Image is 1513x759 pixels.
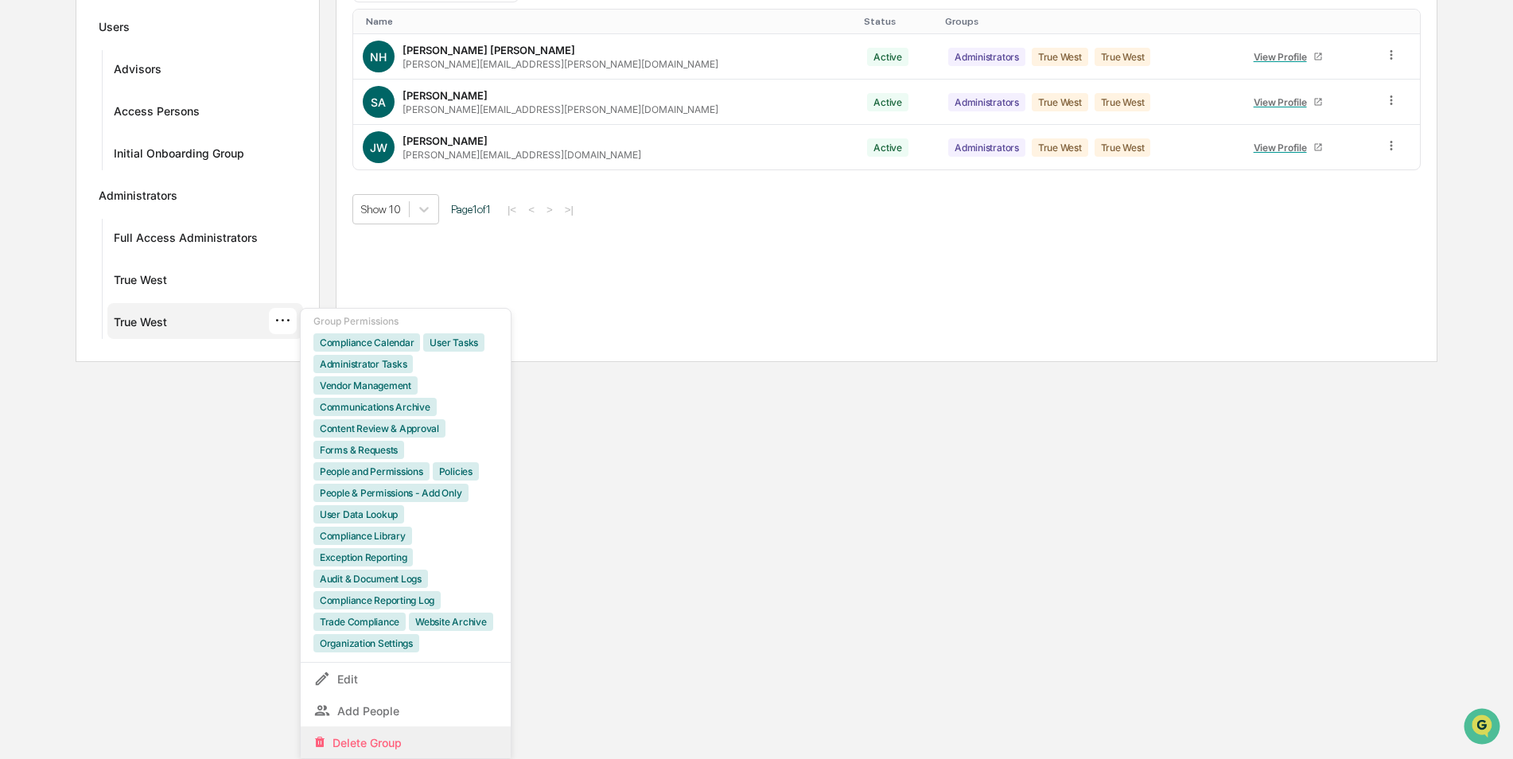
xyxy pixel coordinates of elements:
[54,122,261,138] div: Start new chat
[867,48,908,66] div: Active
[864,16,932,27] div: Toggle SortBy
[403,89,488,102] div: [PERSON_NAME]
[10,224,107,253] a: 🔎Data Lookup
[433,462,479,481] div: Policies
[1254,51,1313,63] div: View Profile
[1247,45,1329,69] a: View Profile
[1095,138,1151,157] div: True West
[112,269,193,282] a: Powered byPylon
[313,355,413,373] div: Administrator Tasks
[409,613,492,631] div: Website Archive
[948,93,1025,111] div: Administrators
[313,441,404,459] div: Forms & Requests
[403,134,488,147] div: [PERSON_NAME]
[503,203,521,216] button: |<
[313,315,498,327] div: Group Permissions
[114,231,258,250] div: Full Access Administrators
[1247,90,1329,115] a: View Profile
[54,138,201,150] div: We're available if you need us!
[560,203,578,216] button: >|
[158,270,193,282] span: Pylon
[313,570,428,588] div: Audit & Document Logs
[523,203,539,216] button: <
[1254,142,1313,154] div: View Profile
[114,146,244,165] div: Initial Onboarding Group
[99,20,130,39] div: Users
[16,33,290,59] p: How can we help?
[1032,93,1088,111] div: True West
[370,141,387,154] span: JW
[1095,93,1151,111] div: True West
[313,376,418,395] div: Vendor Management
[867,138,908,157] div: Active
[1243,16,1367,27] div: Toggle SortBy
[114,273,167,292] div: True West
[1462,706,1505,749] iframe: Open customer support
[948,138,1025,157] div: Administrators
[313,462,430,481] div: People and Permissions
[366,16,851,27] div: Toggle SortBy
[313,505,404,524] div: User Data Lookup
[403,44,575,56] div: [PERSON_NAME] [PERSON_NAME]
[313,591,441,609] div: Compliance Reporting Log
[16,202,29,215] div: 🖐️
[313,527,412,545] div: Compliance Library
[16,122,45,150] img: 1746055101610-c473b297-6a78-478c-a979-82029cc54cd1
[403,58,718,70] div: [PERSON_NAME][EMAIL_ADDRESS][PERSON_NAME][DOMAIN_NAME]
[867,93,908,111] div: Active
[542,203,558,216] button: >
[32,231,100,247] span: Data Lookup
[10,194,109,223] a: 🖐️Preclearance
[948,48,1025,66] div: Administrators
[313,736,326,749] img: trash
[313,548,413,566] div: Exception Reporting
[945,16,1231,27] div: Toggle SortBy
[403,103,718,115] div: [PERSON_NAME][EMAIL_ADDRESS][PERSON_NAME][DOMAIN_NAME]
[131,200,197,216] span: Attestations
[114,62,161,81] div: Advisors
[1095,48,1151,66] div: True West
[370,50,387,64] span: NH
[313,419,445,438] div: Content Review & Approval
[313,333,420,352] div: Compliance Calendar
[313,613,406,631] div: Trade Compliance
[313,733,498,752] div: Delete Group
[403,149,641,161] div: [PERSON_NAME][EMAIL_ADDRESS][DOMAIN_NAME]
[313,484,469,502] div: People & Permissions - Add Only
[32,200,103,216] span: Preclearance
[270,127,290,146] button: Start new chat
[109,194,204,223] a: 🗄️Attestations
[1387,16,1414,27] div: Toggle SortBy
[313,398,437,416] div: Communications Archive
[1032,138,1088,157] div: True West
[1254,96,1313,108] div: View Profile
[1247,135,1329,160] a: View Profile
[16,232,29,245] div: 🔎
[313,669,498,688] div: Edit
[1032,48,1088,66] div: True West
[313,701,498,720] div: Add People
[114,315,167,334] div: True West
[451,203,491,216] span: Page 1 of 1
[114,104,200,123] div: Access Persons
[115,202,128,215] div: 🗄️
[313,634,419,652] div: Organization Settings
[423,333,484,352] div: User Tasks
[269,308,297,334] div: ···
[99,189,177,208] div: Administrators
[371,95,386,109] span: SA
